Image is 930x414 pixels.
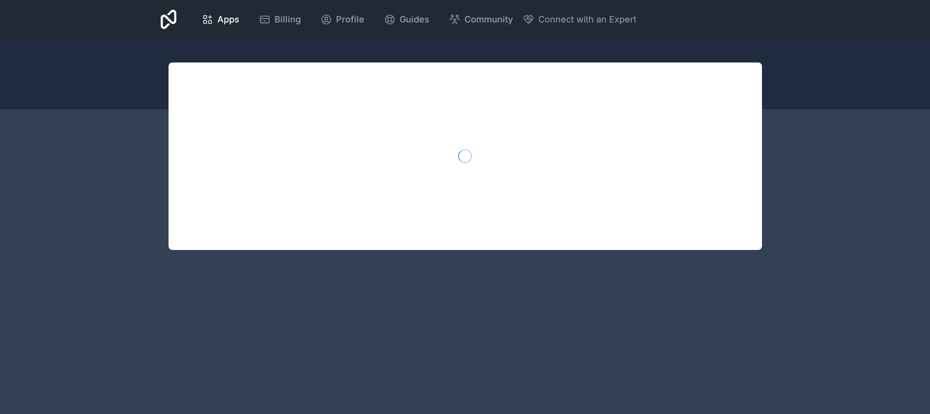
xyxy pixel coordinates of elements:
[376,9,437,30] a: Guides
[441,9,521,30] a: Community
[400,13,429,26] span: Guides
[251,9,309,30] a: Billing
[217,13,239,26] span: Apps
[194,9,247,30] a: Apps
[275,13,301,26] span: Billing
[465,13,513,26] span: Community
[523,13,636,26] button: Connect with an Expert
[538,13,636,26] span: Connect with an Expert
[336,13,364,26] span: Profile
[313,9,372,30] a: Profile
